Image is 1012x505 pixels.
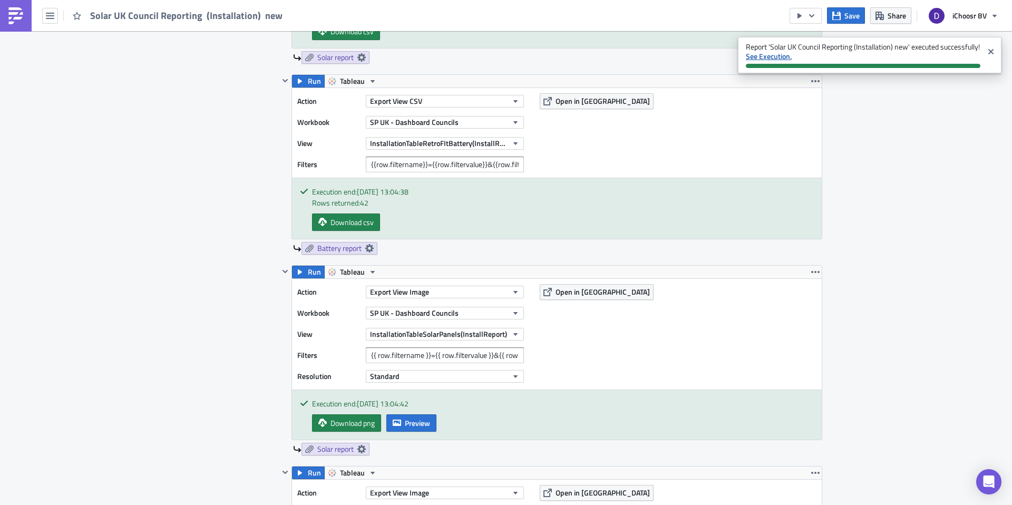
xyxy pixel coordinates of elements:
[827,7,865,24] button: Save
[870,7,911,24] button: Share
[308,266,321,278] span: Run
[279,74,291,87] button: Hide content
[746,51,792,62] a: See Execution.
[370,116,459,128] span: SP UK - Dashboard Councils
[540,485,654,501] button: Open in [GEOGRAPHIC_DATA]
[928,7,946,25] img: Avatar
[297,305,361,321] label: Workbook
[366,286,524,298] button: Export View Image
[4,4,503,201] body: Rich Text Area. Press ALT-0 for help.
[297,93,361,109] label: Action
[370,371,400,382] span: Standard
[366,307,524,319] button: SP UK - Dashboard Councils
[297,284,361,300] label: Action
[370,487,429,498] span: Export View Image
[317,444,354,454] span: Solar report
[366,95,524,108] button: Export View CSV
[370,138,508,149] span: InstallationTableRetroFItBattery(InstallReport)
[297,485,361,501] label: Action
[386,414,436,432] button: Preview
[297,135,361,151] label: View
[888,10,906,21] span: Share
[4,39,503,47] p: - Overview installations Solar Panels (.csv)
[976,469,1001,494] div: Open Intercom Messenger
[370,328,507,339] span: InstallationTableSolarPanels(InstallReport)
[366,116,524,129] button: SP UK - Dashboard Councils
[922,4,1004,27] button: iChoosr BV
[366,328,524,341] button: InstallationTableSolarPanels(InstallReport)
[366,487,524,499] button: Export View Image
[556,487,650,498] span: Open in [GEOGRAPHIC_DATA]
[297,114,361,130] label: Workbook
[312,186,814,197] div: Execution end: [DATE] 13:04:38
[370,307,459,318] span: SP UK - Dashboard Councils
[330,26,374,37] span: Download csv
[301,443,369,455] a: Solar report
[556,286,650,297] span: Open in [GEOGRAPHIC_DATA]
[4,27,503,36] p: This email contains the following attachment:
[4,4,503,13] p: Hi,
[292,75,325,88] button: Run
[297,347,361,363] label: Filters
[317,244,362,253] span: Battery report
[312,197,814,208] div: Rows returned: 42
[4,62,503,71] p: If you have any questions please contact your iChoosr Relationship Manager.
[301,242,377,255] a: Battery report
[370,286,429,297] span: Export View Image
[90,9,284,22] span: Solar UK Council Reporting (Installation) new
[366,157,524,172] input: Filter1=Value1&...
[279,265,291,278] button: Hide content
[366,370,524,383] button: Standard
[405,417,430,429] span: Preview
[312,23,380,40] a: Download csv
[297,326,361,342] label: View
[292,266,325,278] button: Run
[330,217,374,228] span: Download csv
[4,85,503,94] p: Best wishes,
[540,93,654,109] button: Open in [GEOGRAPHIC_DATA]
[324,467,381,479] button: Tableau
[312,213,380,231] a: Download csv
[324,75,381,88] button: Tableau
[4,51,503,59] p: - Overview installations Retrofit Battery (.csv)
[340,266,365,278] span: Tableau
[297,157,361,172] label: Filters
[952,10,987,21] span: iChoosr BV
[540,284,654,300] button: Open in [GEOGRAPHIC_DATA]
[366,347,524,363] input: Filter1=Value1&...
[4,16,503,24] p: Please see attached for your weekly Solar Together installation report.
[330,417,375,429] span: Download png
[308,467,321,479] span: Run
[324,266,381,278] button: Tableau
[292,467,325,479] button: Run
[738,37,983,73] span: Report 'Solar UK Council Reporting (Installation) new' executed successfully!
[308,75,321,88] span: Run
[317,53,354,62] span: Solar report
[983,40,999,64] button: Close
[279,466,291,479] button: Hide content
[312,414,381,432] a: Download png
[370,95,422,106] span: Export View CSV
[556,95,650,106] span: Open in [GEOGRAPHIC_DATA]
[297,368,361,384] label: Resolution
[340,75,365,88] span: Tableau
[312,398,814,409] div: Execution end: [DATE] 13:04:42
[340,467,365,479] span: Tableau
[301,51,369,64] a: Solar report
[844,10,860,21] span: Save
[366,137,524,150] button: InstallationTableRetroFItBattery(InstallReport)
[7,7,24,24] img: PushMetrics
